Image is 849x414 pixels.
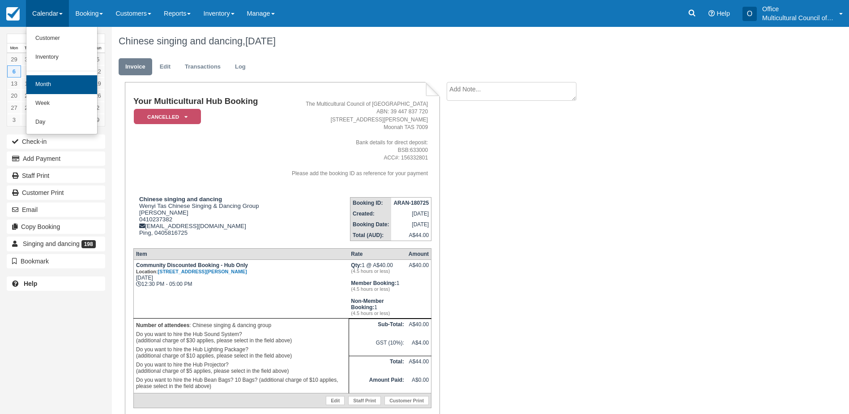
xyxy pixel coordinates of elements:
[21,102,35,114] a: 28
[26,48,97,67] a: Inventory
[393,200,429,206] strong: ARAN-180725
[351,268,404,274] em: (4.5 hours or less)
[406,319,431,337] td: A$40.00
[406,375,431,393] td: A$0.00
[133,196,273,236] div: Wenyi Tas Chinese Singing & Dancing Group [PERSON_NAME] 0410237382 [EMAIL_ADDRESS][DOMAIN_NAME] P...
[349,259,406,318] td: 1 @ A$40.00 1 1
[391,230,431,241] td: A$44.00
[7,65,21,78] a: 6
[21,65,35,78] a: 7
[762,13,834,22] p: Multicultural Council of [GEOGRAPHIC_DATA]
[348,396,381,405] a: Staff Print
[178,58,227,76] a: Transactions
[153,58,177,76] a: Edit
[134,109,201,125] em: Cancelled
[21,114,35,126] a: 4
[7,43,21,53] th: Mon
[26,94,97,113] a: Week
[21,78,35,90] a: 14
[7,114,21,126] a: 3
[91,43,105,53] th: Sun
[133,97,273,106] h1: Your Multicultural Hub Booking
[349,248,406,259] th: Rate
[7,90,21,102] a: 20
[762,4,834,13] p: Office
[136,322,189,328] strong: Number of attendees
[350,219,392,230] th: Booking Date:
[26,29,97,48] a: Customer
[136,360,346,375] p: Do you want to hire the Hub Projector? (additional charge of $5 applies, please select in the fie...
[7,151,105,166] button: Add Payment
[349,319,406,337] th: Sub-Total:
[351,280,396,286] strong: Member Booking
[81,240,96,248] span: 198
[349,337,406,356] td: GST (10%):
[91,90,105,102] a: 26
[228,58,252,76] a: Log
[406,248,431,259] th: Amount
[133,248,349,259] th: Item
[7,276,105,291] a: Help
[6,7,20,21] img: checkfront-main-nav-mini-logo.png
[7,254,105,268] button: Bookmark
[136,345,346,360] p: Do you want to hire the Hub Lighting Package? (additional charge of $10 applies, please select in...
[21,43,35,53] th: Tue
[119,58,152,76] a: Invoice
[21,53,35,65] a: 30
[158,269,247,274] a: [STREET_ADDRESS][PERSON_NAME]
[406,337,431,356] td: A$4.00
[326,396,345,405] a: Edit
[136,375,346,391] p: Do you want to hire the Hub Bean Bags? 10 Bags? (additional charge of $10 applies, please select ...
[350,197,392,208] th: Booking ID:
[350,208,392,219] th: Created:
[351,286,404,292] em: (4.5 hours or less)
[26,75,97,94] a: Month
[7,168,105,183] a: Staff Print
[7,78,21,90] a: 13
[91,102,105,114] a: 2
[717,10,730,17] span: Help
[133,259,349,318] td: [DATE] 12:30 PM - 05:00 PM
[742,7,757,21] div: O
[136,269,247,274] small: Location:
[351,310,404,316] em: (4.5 hours or less)
[23,240,80,247] span: Singing and dancing
[26,113,97,132] a: Day
[7,134,105,149] button: Check-in
[91,53,105,65] a: 5
[119,36,742,47] h1: Chinese singing and dancing,
[91,114,105,126] a: 9
[245,35,276,47] span: [DATE]
[26,27,98,134] ul: Calendar
[349,375,406,393] th: Amount Paid:
[7,203,105,217] button: Email
[136,262,248,275] strong: Community Discounted Booking - Hub Only
[406,356,431,374] td: A$44.00
[391,219,431,230] td: [DATE]
[7,185,105,200] a: Customer Print
[351,262,362,268] strong: Qty
[133,108,198,125] a: Cancelled
[7,220,105,234] button: Copy Booking
[136,321,346,330] p: : Chinese singing & dancing group
[136,330,346,345] p: Do you want to hire the Hub Sound System? (additional charge of $30 applies, please select in the...
[384,396,429,405] a: Customer Print
[276,100,428,177] address: The Multicultural Council of [GEOGRAPHIC_DATA] ABN: 39 447 837 720 [STREET_ADDRESS][PERSON_NAME] ...
[391,208,431,219] td: [DATE]
[139,196,222,203] strong: Chinese singing and dancing
[91,65,105,78] a: 12
[351,298,384,310] strong: Non-Member Booking
[7,53,21,65] a: 29
[21,90,35,102] a: 21
[91,78,105,90] a: 19
[349,356,406,374] th: Total:
[7,237,105,251] a: Singing and dancing 198
[350,230,392,241] th: Total (AUD):
[7,102,21,114] a: 27
[708,10,715,17] i: Help
[409,262,429,276] div: A$40.00
[24,280,37,287] b: Help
